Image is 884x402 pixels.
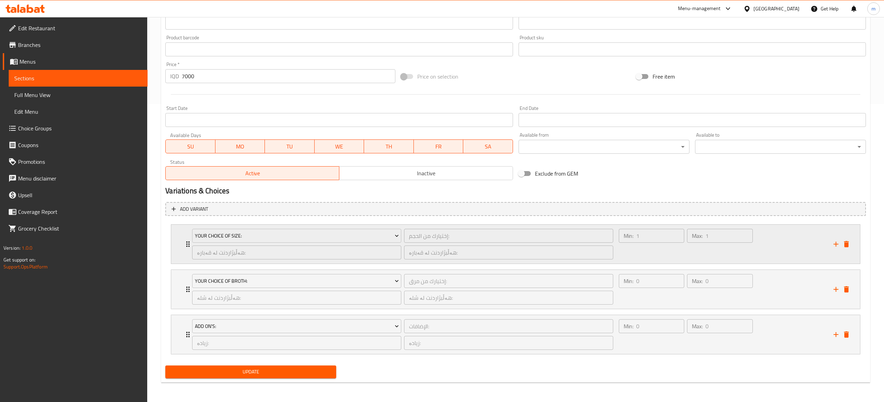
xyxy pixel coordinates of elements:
[14,74,142,82] span: Sections
[831,284,841,295] button: add
[3,53,148,70] a: Menus
[841,329,852,340] button: delete
[18,141,142,149] span: Coupons
[165,166,339,180] button: Active
[168,142,212,152] span: SU
[18,158,142,166] span: Promotions
[165,312,866,357] li: Expand
[9,103,148,120] a: Edit Menu
[3,170,148,187] a: Menu disclaimer
[195,277,399,286] span: Your Choice Of Broth:
[3,187,148,203] a: Upsell
[692,232,703,240] p: Max:
[3,20,148,37] a: Edit Restaurant
[3,37,148,53] a: Branches
[22,243,32,252] span: 1.0.0
[14,107,142,116] span: Edit Menu
[195,322,399,331] span: Add On's:
[535,169,578,178] span: Exclude from GEM
[265,139,315,153] button: TU
[165,186,866,196] h2: Variations & Choices
[466,142,510,152] span: SA
[165,42,513,56] input: Please enter product barcode
[215,139,265,153] button: MO
[3,137,148,153] a: Coupons
[519,42,866,56] input: Please enter product sku
[165,202,866,216] button: Add variant
[165,222,866,267] li: Expand
[841,284,852,295] button: delete
[171,315,860,354] div: Expand
[3,243,21,252] span: Version:
[871,5,876,13] span: m
[195,232,399,240] span: Your Choice Of Size:
[624,232,633,240] p: Min:
[692,322,703,330] p: Max:
[417,72,458,81] span: Price on selection
[165,365,336,378] button: Update
[364,139,414,153] button: TH
[18,224,142,233] span: Grocery Checklist
[3,153,148,170] a: Promotions
[171,225,860,264] div: Expand
[367,142,411,152] span: TH
[218,142,262,152] span: MO
[653,72,675,81] span: Free item
[3,120,148,137] a: Choice Groups
[18,208,142,216] span: Coverage Report
[268,142,312,152] span: TU
[624,277,633,285] p: Min:
[18,41,142,49] span: Branches
[18,24,142,32] span: Edit Restaurant
[192,229,401,243] button: Your Choice Of Size:
[19,57,142,66] span: Menus
[3,203,148,220] a: Coverage Report
[170,72,179,80] p: IQD
[414,139,464,153] button: FR
[165,139,215,153] button: SU
[9,87,148,103] a: Full Menu View
[692,277,703,285] p: Max:
[18,174,142,183] span: Menu disclaimer
[192,319,401,333] button: Add On's:
[342,168,510,178] span: Inactive
[317,142,362,152] span: WE
[171,368,331,376] span: Update
[339,166,513,180] button: Inactive
[18,124,142,132] span: Choice Groups
[168,168,337,178] span: Active
[3,262,48,271] a: Support.OpsPlatform
[831,329,841,340] button: add
[463,139,513,153] button: SA
[624,322,633,330] p: Min:
[695,140,866,154] div: ​
[14,91,142,99] span: Full Menu View
[753,5,799,13] div: [GEOGRAPHIC_DATA]
[18,191,142,199] span: Upsell
[171,270,860,309] div: Expand
[417,142,461,152] span: FR
[165,267,866,312] li: Expand
[182,69,395,83] input: Please enter price
[831,239,841,249] button: add
[3,220,148,237] a: Grocery Checklist
[3,255,35,264] span: Get support on:
[192,274,401,288] button: Your Choice Of Broth:
[9,70,148,87] a: Sections
[315,139,364,153] button: WE
[841,239,852,249] button: delete
[678,5,721,13] div: Menu-management
[180,205,208,214] span: Add variant
[519,140,689,154] div: ​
